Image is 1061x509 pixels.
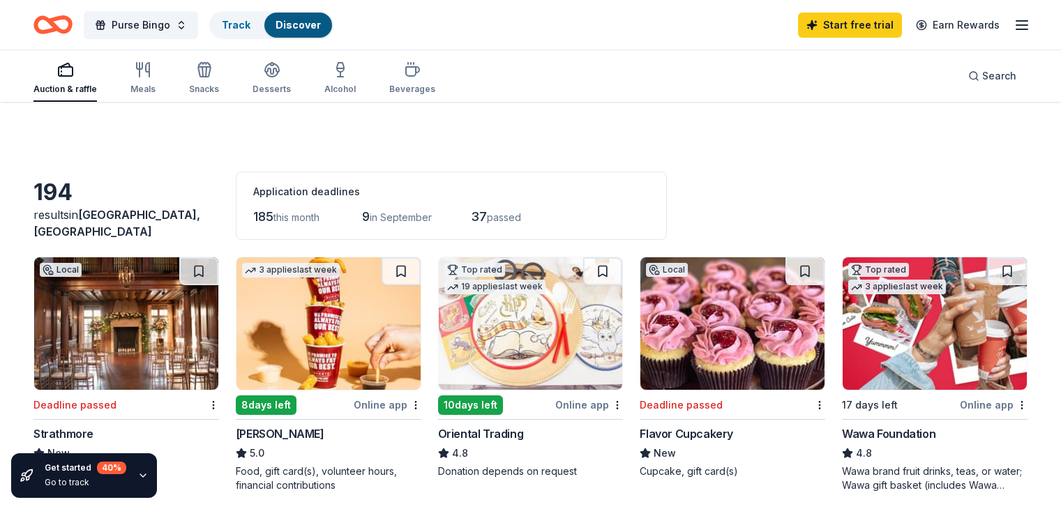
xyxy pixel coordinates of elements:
[848,280,946,294] div: 3 applies last week
[189,56,219,102] button: Snacks
[555,396,623,413] div: Online app
[444,280,545,294] div: 19 applies last week
[438,257,624,478] a: Image for Oriental TradingTop rated19 applieslast week10days leftOnline appOriental Trading4.8Don...
[438,395,503,415] div: 10 days left
[798,13,902,38] a: Start free trial
[487,211,521,223] span: passed
[253,84,291,95] div: Desserts
[189,84,219,95] div: Snacks
[362,209,370,224] span: 9
[33,425,93,442] div: Strathmore
[45,477,126,488] div: Go to track
[236,257,421,390] img: Image for Sheetz
[389,84,435,95] div: Beverages
[112,17,170,33] span: Purse Bingo
[253,56,291,102] button: Desserts
[236,257,421,492] a: Image for Sheetz3 applieslast week8days leftOnline app[PERSON_NAME]5.0Food, gift card(s), volunte...
[236,464,421,492] div: Food, gift card(s), volunteer hours, financial contributions
[842,464,1028,492] div: Wawa brand fruit drinks, teas, or water; Wawa gift basket (includes Wawa products and coupons)
[960,396,1028,413] div: Online app
[444,263,505,277] div: Top rated
[33,208,200,238] span: in
[84,11,198,39] button: Purse Bingo
[130,56,156,102] button: Meals
[250,445,264,462] span: 5.0
[842,397,898,413] div: 17 days left
[646,263,688,277] div: Local
[130,84,156,95] div: Meals
[843,257,1027,390] img: Image for Wawa Foundation
[33,397,116,413] div: Deadline passed
[370,211,432,223] span: in September
[33,8,73,41] a: Home
[982,68,1016,84] span: Search
[324,56,356,102] button: Alcohol
[253,209,273,224] span: 185
[842,257,1028,492] a: Image for Wawa FoundationTop rated3 applieslast week17 days leftOnline appWawa Foundation4.8Wawa ...
[273,211,319,223] span: this month
[209,11,333,39] button: TrackDiscover
[236,425,324,442] div: [PERSON_NAME]
[438,425,524,442] div: Oriental Trading
[33,56,97,102] button: Auction & raffle
[848,263,909,277] div: Top rated
[856,445,872,462] span: 4.8
[640,464,825,478] div: Cupcake, gift card(s)
[640,425,733,442] div: Flavor Cupcakery
[640,397,723,413] div: Deadline passed
[34,257,218,390] img: Image for Strathmore
[471,209,487,224] span: 37
[97,462,126,474] div: 40 %
[640,257,825,478] a: Image for Flavor CupcakeryLocalDeadline passedFlavor CupcakeryNewCupcake, gift card(s)
[654,445,676,462] span: New
[33,84,97,95] div: Auction & raffle
[389,56,435,102] button: Beverages
[842,425,935,442] div: Wawa Foundation
[45,462,126,474] div: Get started
[253,183,649,200] div: Application deadlines
[957,62,1028,90] button: Search
[276,19,321,31] a: Discover
[324,84,356,95] div: Alcohol
[33,178,219,206] div: 194
[640,257,825,390] img: Image for Flavor Cupcakery
[439,257,623,390] img: Image for Oriental Trading
[33,208,200,238] span: [GEOGRAPHIC_DATA], [GEOGRAPHIC_DATA]
[222,19,250,31] a: Track
[908,13,1008,38] a: Earn Rewards
[33,257,219,478] a: Image for StrathmoreLocalDeadline passedStrathmoreNewTicket(s)
[438,464,624,478] div: Donation depends on request
[354,396,421,413] div: Online app
[40,263,82,277] div: Local
[242,263,340,278] div: 3 applies last week
[33,206,219,240] div: results
[452,445,468,462] span: 4.8
[236,395,296,415] div: 8 days left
